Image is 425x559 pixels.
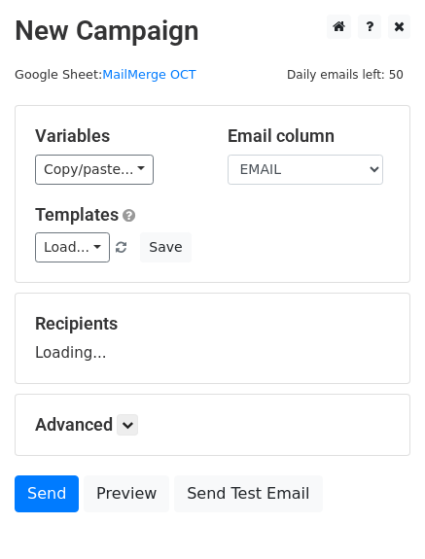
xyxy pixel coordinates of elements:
[140,232,191,262] button: Save
[15,67,196,82] small: Google Sheet:
[35,313,390,334] h5: Recipients
[35,155,154,185] a: Copy/paste...
[35,232,110,262] a: Load...
[84,475,169,512] a: Preview
[35,313,390,364] div: Loading...
[228,125,391,147] h5: Email column
[174,475,322,512] a: Send Test Email
[35,125,198,147] h5: Variables
[280,64,410,86] span: Daily emails left: 50
[15,15,410,48] h2: New Campaign
[35,414,390,436] h5: Advanced
[280,67,410,82] a: Daily emails left: 50
[15,475,79,512] a: Send
[102,67,195,82] a: MailMerge OCT
[35,204,119,225] a: Templates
